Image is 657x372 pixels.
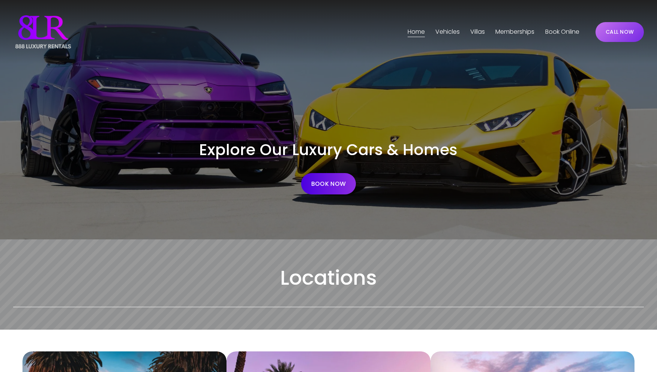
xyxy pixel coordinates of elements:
a: folder dropdown [470,26,485,38]
a: BOOK NOW [301,173,356,194]
a: CALL NOW [595,22,644,42]
h2: Locations [13,265,644,291]
span: Vehicles [435,27,460,37]
a: folder dropdown [435,26,460,38]
img: Luxury Car &amp; Home Rentals For Every Occasion [13,13,73,51]
span: Explore Our Luxury Cars & Homes [199,139,457,160]
a: Home [408,26,425,38]
a: Book Online [545,26,579,38]
a: Memberships [495,26,534,38]
span: Villas [470,27,485,37]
